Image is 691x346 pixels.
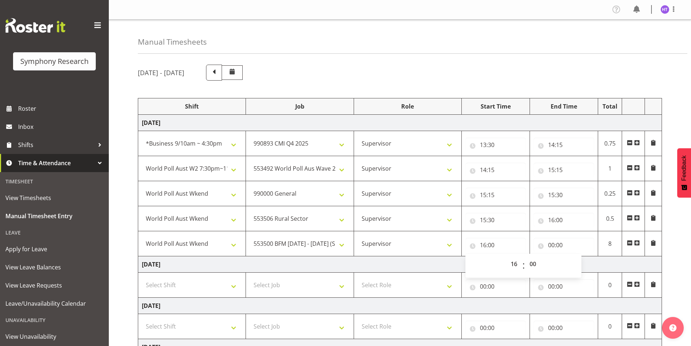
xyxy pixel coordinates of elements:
input: Click to select... [465,188,526,202]
input: Click to select... [534,238,594,252]
td: 8 [598,231,622,256]
input: Click to select... [465,213,526,227]
a: Leave/Unavailability Calendar [2,294,107,313]
span: Time & Attendance [18,158,94,168]
div: Leave [2,225,107,240]
span: Apply for Leave [5,244,103,255]
span: Shifts [18,139,94,150]
td: 0.5 [598,206,622,231]
td: 0 [598,314,622,339]
span: View Leave Requests [5,280,103,291]
img: help-xxl-2.png [669,324,676,331]
div: Start Time [465,102,526,111]
div: End Time [534,102,594,111]
span: Leave/Unavailability Calendar [5,298,103,309]
input: Click to select... [534,188,594,202]
span: Manual Timesheet Entry [5,211,103,221]
span: Feedback [681,155,687,181]
img: Rosterit website logo [5,18,65,33]
input: Click to select... [465,238,526,252]
td: [DATE] [138,115,662,131]
td: 0.75 [598,131,622,156]
div: Total [602,102,618,111]
td: 0.25 [598,181,622,206]
div: Job [250,102,350,111]
a: View Leave Balances [2,258,107,276]
div: Unavailability [2,313,107,327]
input: Click to select... [534,213,594,227]
input: Click to select... [465,163,526,177]
button: Feedback - Show survey [677,148,691,198]
input: Click to select... [465,321,526,335]
span: Roster [18,103,105,114]
input: Click to select... [465,279,526,294]
span: View Timesheets [5,192,103,203]
span: : [522,257,525,275]
input: Click to select... [534,163,594,177]
div: Timesheet [2,174,107,189]
div: Shift [142,102,242,111]
a: View Timesheets [2,189,107,207]
input: Click to select... [465,138,526,152]
td: 1 [598,156,622,181]
a: View Leave Requests [2,276,107,294]
a: Manual Timesheet Entry [2,207,107,225]
img: hal-thomas1264.jpg [661,5,669,14]
a: Apply for Leave [2,240,107,258]
td: [DATE] [138,256,662,273]
h5: [DATE] - [DATE] [138,69,184,77]
h4: Manual Timesheets [138,38,207,46]
span: View Unavailability [5,331,103,342]
td: 0 [598,273,622,298]
input: Click to select... [534,138,594,152]
span: Inbox [18,121,105,132]
span: View Leave Balances [5,262,103,273]
input: Click to select... [534,321,594,335]
div: Symphony Research [20,56,89,67]
input: Click to select... [534,279,594,294]
div: Role [358,102,458,111]
td: [DATE] [138,298,662,314]
a: View Unavailability [2,327,107,346]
